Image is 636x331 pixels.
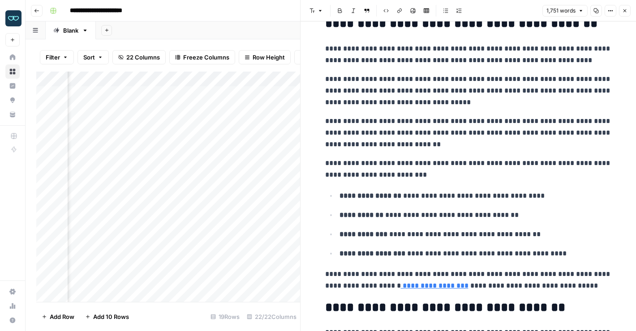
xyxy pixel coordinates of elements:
button: Help + Support [5,313,20,327]
span: 22 Columns [126,53,160,62]
span: 1,751 words [546,7,576,15]
button: Filter [40,50,74,64]
a: Home [5,50,20,64]
button: 22 Columns [112,50,166,64]
a: Browse [5,64,20,79]
a: Settings [5,284,20,299]
div: 19 Rows [207,310,243,324]
div: Blank [63,26,78,35]
div: 22/22 Columns [243,310,300,324]
span: Sort [83,53,95,62]
a: Usage [5,299,20,313]
a: Opportunities [5,93,20,107]
span: Add 10 Rows [93,312,129,321]
a: Your Data [5,107,20,122]
a: Blank [46,21,96,39]
button: Workspace: Zola Inc [5,7,20,30]
button: Freeze Columns [169,50,235,64]
button: Sort [77,50,109,64]
span: Row Height [253,53,285,62]
button: Add Row [36,310,80,324]
span: Filter [46,53,60,62]
a: Insights [5,79,20,93]
button: Add 10 Rows [80,310,134,324]
button: Row Height [239,50,291,64]
span: Freeze Columns [183,53,229,62]
button: 1,751 words [542,5,588,17]
img: Zola Inc Logo [5,10,21,26]
span: Add Row [50,312,74,321]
